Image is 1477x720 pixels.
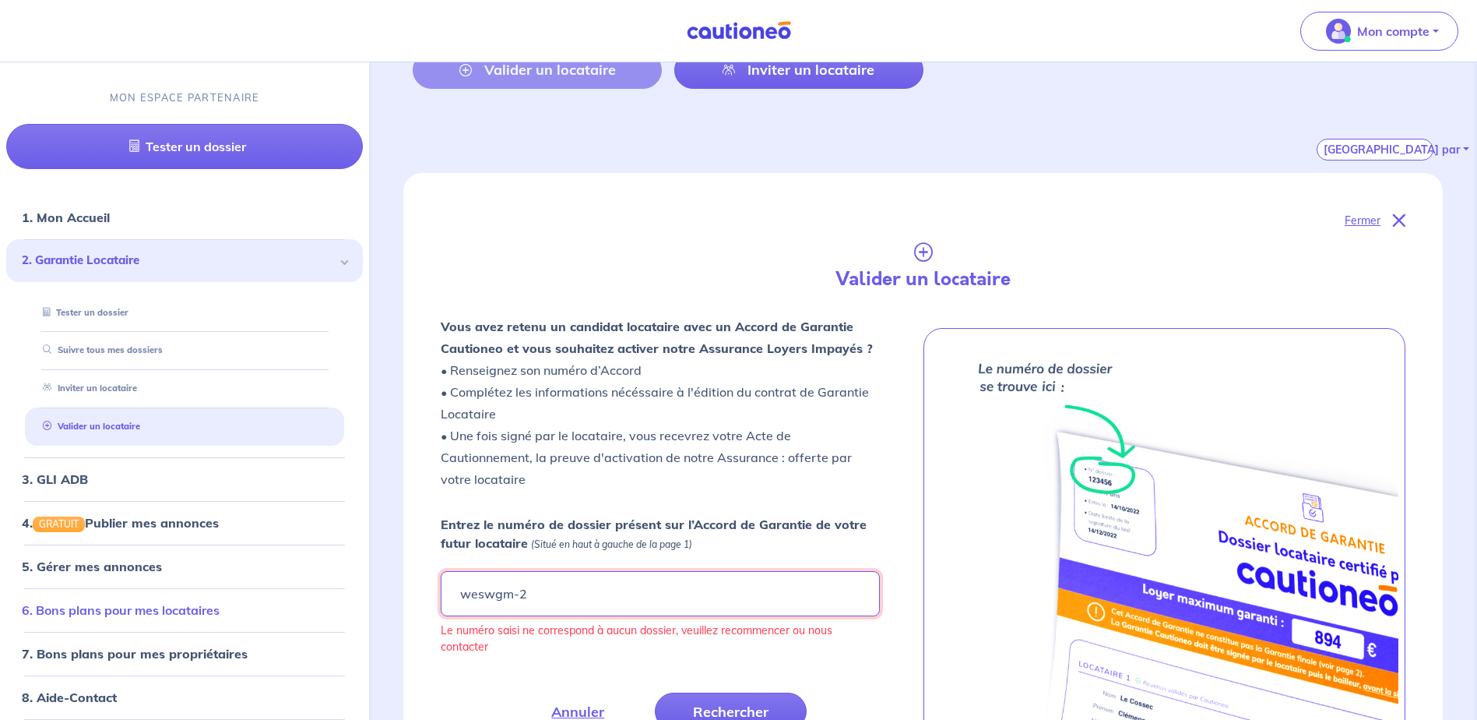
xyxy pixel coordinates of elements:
[1326,19,1351,44] img: illu_account_valid_menu.svg
[22,210,110,226] a: 1. Mon Accueil
[677,268,1169,291] h4: Valider un locataire
[6,551,363,582] div: 5. Gérer mes annonces
[6,464,363,495] div: 3. GLI ADB
[1317,139,1433,161] button: [GEOGRAPHIC_DATA] par
[25,376,344,402] div: Inviter un locataire
[6,125,363,170] a: Tester un dossier
[680,21,797,41] img: Cautioneo
[6,507,363,538] div: 4.GRATUITPublier mes annonces
[6,682,363,713] div: 8. Aide-Contact
[441,571,879,616] input: Ex : 453678
[1300,12,1458,51] button: illu_account_valid_menu.svgMon compte
[37,421,140,432] a: Valider un locataire
[441,316,879,490] p: • Renseignez son numéro d’Accord • Complétez les informations nécéssaire à l'édition du contrat d...
[6,240,363,283] div: 2. Garantie Locataire
[25,414,344,439] div: Valider un locataire
[1345,210,1380,231] p: Fermer
[22,559,162,574] a: 5. Gérer mes annonces
[22,602,220,618] a: 6. Bons plans pour mes locataires
[22,515,219,531] a: 4.GRATUITPublier mes annonces
[6,203,363,234] div: 1. Mon Accueil
[37,307,128,318] a: Tester un dossier
[674,51,923,89] a: Inviter un locataire
[37,383,137,394] a: Inviter un locataire
[6,595,363,626] div: 6. Bons plans pour mes locataires
[22,252,336,270] span: 2. Garantie Locataire
[25,300,344,326] div: Tester un dossier
[441,623,879,655] p: Le numéro saisi ne correspond à aucun dossier, veuillez recommencer ou nous contacter
[1357,22,1430,41] p: Mon compte
[22,471,88,487] a: 3. GLI ADB
[22,690,117,705] a: 8. Aide-Contact
[531,538,692,550] em: (Situé en haut à gauche de la page 1)
[110,90,260,105] p: MON ESPACE PARTENAIRE
[25,338,344,364] div: Suivre tous mes dossiers
[441,319,873,356] strong: Vous avez retenu un candidat locataire avec un Accord de Garantie Cautioneo et vous souhaitez act...
[6,638,363,669] div: 7. Bons plans pour mes propriétaires
[441,517,867,551] strong: Entrez le numéro de dossier présent sur l’Accord de Garantie de votre futur locataire
[37,345,163,356] a: Suivre tous mes dossiers
[22,646,248,662] a: 7. Bons plans pour mes propriétaires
